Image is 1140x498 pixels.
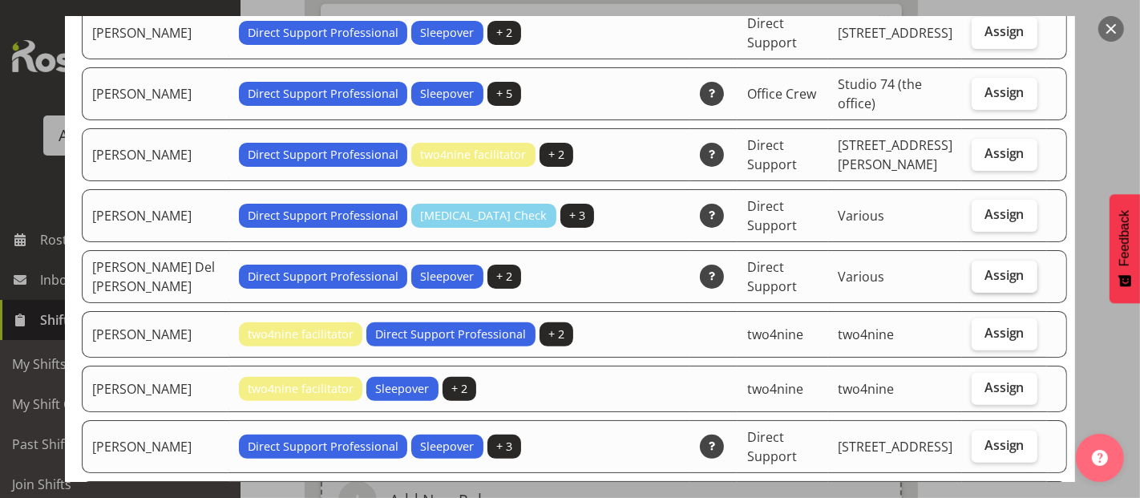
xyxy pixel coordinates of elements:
[248,85,398,103] span: Direct Support Professional
[248,438,398,455] span: Direct Support Professional
[421,207,548,225] span: [MEDICAL_DATA] Check
[984,206,1025,222] span: Assign
[747,197,797,234] span: Direct Support
[248,380,354,398] span: two4nine facilitator
[496,24,512,42] span: + 2
[376,326,527,343] span: Direct Support Professional
[421,24,475,42] span: Sleepover
[421,268,475,285] span: Sleepover
[838,268,884,285] span: Various
[248,24,398,42] span: Direct Support Professional
[838,24,952,42] span: [STREET_ADDRESS]
[984,437,1025,453] span: Assign
[984,325,1025,341] span: Assign
[984,267,1025,283] span: Assign
[747,14,797,51] span: Direct Support
[496,438,512,455] span: + 3
[747,326,803,343] span: two4nine
[1118,210,1132,266] span: Feedback
[747,85,816,103] span: Office Crew
[82,420,229,473] td: [PERSON_NAME]
[747,258,797,295] span: Direct Support
[496,268,512,285] span: + 2
[838,207,884,225] span: Various
[82,128,229,181] td: [PERSON_NAME]
[82,67,229,120] td: [PERSON_NAME]
[376,380,430,398] span: Sleepover
[82,6,229,59] td: [PERSON_NAME]
[82,189,229,242] td: [PERSON_NAME]
[548,326,564,343] span: + 2
[248,268,398,285] span: Direct Support Professional
[421,85,475,103] span: Sleepover
[838,326,894,343] span: two4nine
[248,326,354,343] span: two4nine facilitator
[421,146,527,164] span: two4nine facilitator
[548,146,564,164] span: + 2
[747,428,797,465] span: Direct Support
[984,23,1025,39] span: Assign
[248,207,398,225] span: Direct Support Professional
[838,75,922,112] span: Studio 74 (the office)
[838,438,952,455] span: [STREET_ADDRESS]
[82,311,229,358] td: [PERSON_NAME]
[747,136,797,173] span: Direct Support
[569,207,585,225] span: + 3
[248,146,398,164] span: Direct Support Professional
[1110,194,1140,303] button: Feedback - Show survey
[1092,450,1108,466] img: help-xxl-2.png
[984,379,1025,395] span: Assign
[838,136,952,173] span: [STREET_ADDRESS][PERSON_NAME]
[984,145,1025,161] span: Assign
[82,250,229,303] td: [PERSON_NAME] Del [PERSON_NAME]
[421,438,475,455] span: Sleepover
[984,84,1025,100] span: Assign
[838,380,894,398] span: two4nine
[747,380,803,398] span: two4nine
[496,85,512,103] span: + 5
[82,366,229,412] td: [PERSON_NAME]
[451,380,467,398] span: + 2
